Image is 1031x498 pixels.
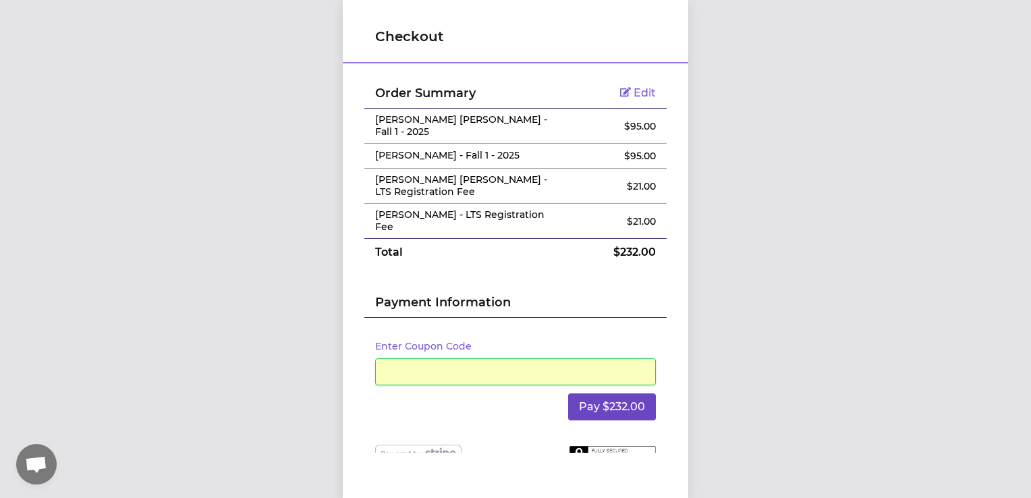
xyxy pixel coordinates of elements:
p: [PERSON_NAME] [PERSON_NAME] - LTS Registration Fee [375,174,555,198]
h2: Order Summary [375,84,555,103]
p: $ 232.00 [577,244,656,260]
a: Open chat [16,444,57,485]
td: Total [364,239,566,267]
img: Fully secured SSL checkout [569,445,656,463]
p: [PERSON_NAME] - LTS Registration Fee [375,209,555,233]
p: $ 95.00 [577,149,656,163]
p: $ 21.00 [577,179,656,193]
button: Enter Coupon Code [375,339,472,353]
p: [PERSON_NAME] [PERSON_NAME] - Fall 1 - 2025 [375,114,555,138]
button: Pay $232.00 [568,393,656,420]
a: Edit [620,86,656,99]
h1: Checkout [375,27,656,46]
h2: Payment Information [375,293,656,317]
p: $ 21.00 [577,215,656,228]
span: Edit [634,86,656,99]
p: $ 95.00 [577,119,656,133]
p: [PERSON_NAME] - Fall 1 - 2025 [375,150,555,162]
iframe: Secure card payment input frame [384,366,647,379]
